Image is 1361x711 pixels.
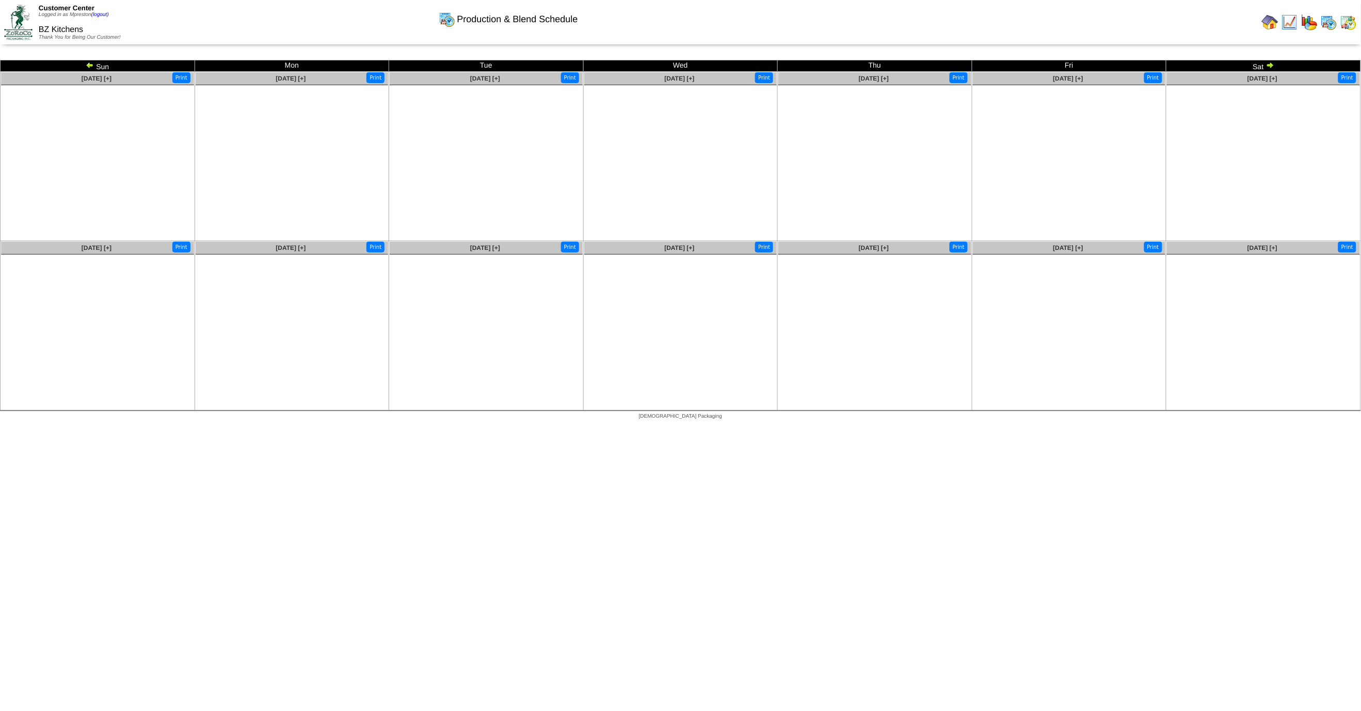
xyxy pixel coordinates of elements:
a: [DATE] [+] [859,244,889,251]
a: [DATE] [+] [276,244,306,251]
img: calendarprod.gif [1321,14,1337,30]
td: Fri [972,60,1166,72]
button: Print [1144,242,1162,252]
span: Thank You for Being Our Customer! [39,35,121,40]
a: [DATE] [+] [82,244,111,251]
span: Production & Blend Schedule [457,14,578,25]
img: home.gif [1262,14,1278,30]
button: Print [172,242,190,252]
span: BZ Kitchens [39,25,83,34]
button: Print [755,72,773,83]
img: calendarinout.gif [1340,14,1357,30]
img: graph.gif [1301,14,1318,30]
button: Print [1338,72,1356,83]
a: [DATE] [+] [1053,244,1083,251]
img: arrowright.gif [1266,61,1274,69]
img: arrowleft.gif [86,61,94,69]
a: (logout) [91,12,109,18]
a: [DATE] [+] [82,75,111,82]
td: Thu [778,60,972,72]
button: Print [366,72,385,83]
span: [DEMOGRAPHIC_DATA] Packaging [639,414,722,419]
td: Sat [1166,60,1361,72]
button: Print [366,242,385,252]
span: Customer Center [39,4,94,12]
td: Sun [1,60,195,72]
img: line_graph.gif [1282,14,1298,30]
a: [DATE] [+] [859,75,889,82]
img: ZoRoCo_Logo(Green%26Foil)%20jpg.webp [4,5,33,39]
a: [DATE] [+] [1053,75,1083,82]
td: Mon [195,60,389,72]
button: Print [561,242,579,252]
a: [DATE] [+] [1247,75,1277,82]
button: Print [1144,72,1162,83]
td: Wed [583,60,778,72]
span: Logged in as Mpreston [39,12,109,18]
a: [DATE] [+] [665,244,695,251]
img: calendarprod.gif [439,11,455,27]
a: [DATE] [+] [665,75,695,82]
button: Print [950,72,968,83]
button: Print [950,242,968,252]
a: [DATE] [+] [276,75,306,82]
a: [DATE] [+] [470,75,500,82]
a: [DATE] [+] [470,244,500,251]
button: Print [561,72,579,83]
button: Print [1338,242,1356,252]
a: [DATE] [+] [1247,244,1277,251]
button: Print [172,72,190,83]
td: Tue [389,60,584,72]
button: Print [755,242,773,252]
